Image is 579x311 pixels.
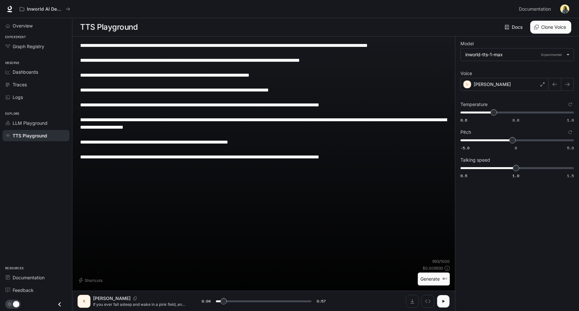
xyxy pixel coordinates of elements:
[3,20,69,31] a: Overview
[17,3,73,16] button: All workspaces
[13,287,34,294] span: Feedback
[13,274,45,281] span: Documentation
[93,295,131,302] p: [PERSON_NAME]
[474,81,511,88] p: [PERSON_NAME]
[461,48,574,61] div: inworld-tts-1-maxExperimental
[93,302,186,307] p: If you ever fall asleep and wake in a pink field, and see a creature wearing a white mask seated ...
[540,52,563,58] p: Experimental
[3,284,69,296] a: Feedback
[13,94,23,101] span: Logs
[432,259,450,264] p: 993 / 1000
[512,117,519,123] span: 0.8
[460,117,467,123] span: 0.6
[503,21,525,34] a: Docs
[519,5,551,13] span: Documentation
[560,5,569,14] img: User avatar
[3,117,69,129] a: LLM Playground
[131,296,140,300] button: Copy Voice ID
[460,41,474,46] p: Model
[423,265,443,271] p: $ 0.009930
[3,41,69,52] a: Graph Registry
[418,273,450,286] button: Generate⌘⏎
[202,298,211,305] span: 0:04
[3,91,69,103] a: Logs
[421,295,434,308] button: Inspect
[13,81,27,88] span: Traces
[13,120,47,126] span: LLM Playground
[79,296,89,306] div: S
[515,145,517,151] span: 0
[13,132,47,139] span: TTS Playground
[465,51,563,58] div: inworld-tts-1-max
[442,277,447,281] p: ⌘⏎
[460,158,490,162] p: Talking speed
[3,272,69,283] a: Documentation
[512,173,519,178] span: 1.0
[558,3,571,16] button: User avatar
[460,173,467,178] span: 0.5
[460,102,488,107] p: Temperature
[567,117,574,123] span: 1.0
[13,22,33,29] span: Overview
[317,298,326,305] span: 0:57
[567,173,574,178] span: 1.5
[406,295,419,308] button: Download audio
[530,21,571,34] button: Clone Voice
[516,3,556,16] a: Documentation
[13,69,38,75] span: Dashboards
[460,71,472,76] p: Voice
[52,298,67,311] button: Close drawer
[80,21,138,34] h1: TTS Playground
[460,130,471,134] p: Pitch
[567,129,574,136] button: Reset to default
[78,275,105,285] button: Shortcuts
[13,43,44,50] span: Graph Registry
[27,6,63,12] p: Inworld AI Demos
[3,79,69,90] a: Traces
[567,101,574,108] button: Reset to default
[567,145,574,151] span: 5.0
[460,145,469,151] span: -5.0
[3,130,69,141] a: TTS Playground
[13,300,19,307] span: Dark mode toggle
[3,66,69,78] a: Dashboards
